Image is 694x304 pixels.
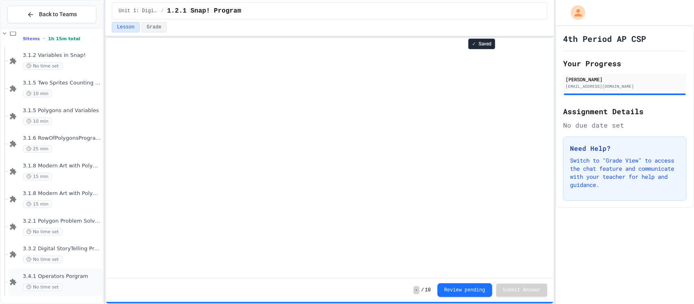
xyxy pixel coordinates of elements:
button: Lesson [112,22,140,33]
span: 3.4.1 Operators Porgram [23,273,101,280]
h3: Need Help? [570,143,680,153]
span: 3.1.5 Polygons and Variables [23,107,101,114]
span: 3.1.2 Variables in Snap! [23,52,101,59]
div: My Account [562,3,587,22]
span: 10 [425,287,431,293]
span: • [43,35,45,42]
span: No time set [23,256,63,263]
span: 3.2.1 Polygon Problem Solving Assignment [23,218,101,225]
span: 3.1.6 RowOfPolygonsProgramming [23,135,101,142]
span: ✓ [472,41,476,47]
div: No due date set [563,120,687,130]
button: Submit Answer [496,284,548,297]
span: 3.1.5 Two Sprites Counting to 10 [23,80,101,87]
h1: 4th Period AP CSP [563,33,646,44]
div: [EMAIL_ADDRESS][DOMAIN_NAME] [566,83,684,89]
span: 25 min [23,145,52,153]
span: 9 items [23,36,40,41]
span: 3.1.8 Modern Art with Polygons Exploring Motion Angles and Turning Part 2 [23,190,101,197]
span: / [161,8,164,14]
span: No time set [23,62,63,70]
button: Review pending [437,283,492,297]
p: Switch to "Grade View" to access the chat feature and communicate with your teacher for help and ... [570,156,680,189]
div: [PERSON_NAME] [566,76,684,83]
span: No time set [23,228,63,236]
span: Saved [479,41,492,47]
span: No time set [23,283,63,291]
button: Back to Teams [7,6,96,23]
h2: Assignment Details [563,106,687,117]
span: Submit Answer [503,287,541,293]
span: Back to Teams [39,10,77,19]
span: 15 min [23,200,52,208]
span: 1.2.1 Snap! Program [167,6,241,16]
span: - [413,286,420,294]
span: Unit 1: Digital Information [119,8,158,14]
span: 15 min [23,173,52,180]
span: 3.3.2 Digital StoryTelling Programming Assessment [23,245,101,252]
span: 1h 15m total [48,36,80,41]
span: 10 min [23,117,52,125]
h2: Your Progress [563,58,687,69]
iframe: Snap! Programming Environment [106,38,554,278]
span: / [421,287,424,293]
button: Grade [141,22,167,33]
span: 3.1.8 Modern Art with Polygons Exploring Motion Part 1 [23,163,101,169]
span: 10 min [23,90,52,98]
